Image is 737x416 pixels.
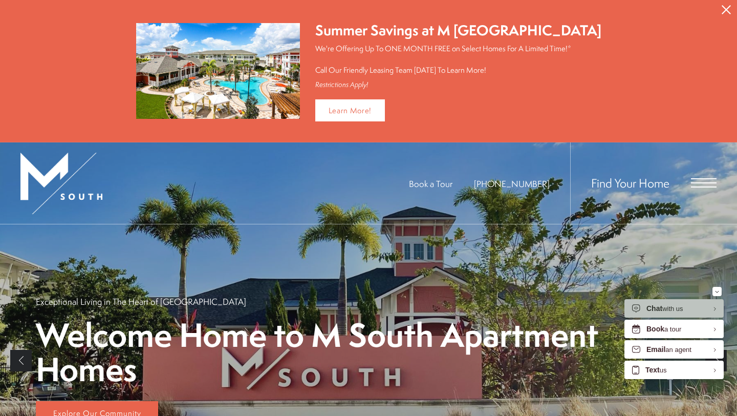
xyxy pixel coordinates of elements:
[409,178,452,190] a: Book a Tour
[36,318,701,387] p: Welcome Home to M South Apartment Homes
[315,43,601,75] p: We're Offering Up To ONE MONTH FREE on Select Homes For A Limited Time!* Call Our Friendly Leasin...
[20,153,102,214] img: MSouth
[691,178,717,188] button: Open Menu
[136,23,300,119] img: Summer Savings at M South Apartments
[591,175,669,191] a: Find Your Home
[36,296,246,307] p: Exceptional Living in The Heart of [GEOGRAPHIC_DATA]
[10,350,32,371] a: Previous
[315,20,601,40] div: Summer Savings at M [GEOGRAPHIC_DATA]
[474,178,550,190] a: Call Us at 813-570-8014
[474,178,550,190] span: [PHONE_NUMBER]
[315,99,385,121] a: Learn More!
[315,80,601,89] div: Restrictions Apply!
